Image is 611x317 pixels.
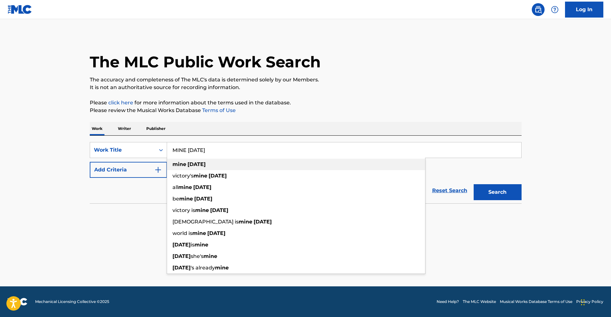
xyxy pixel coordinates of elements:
[195,207,209,213] strong: mine
[437,299,459,305] a: Need Help?
[429,184,470,198] a: Reset Search
[108,100,133,106] a: click here
[187,161,206,167] strong: [DATE]
[90,84,522,91] p: It is not an authoritative source for recording information.
[565,2,603,18] a: Log In
[576,299,603,305] a: Privacy Policy
[172,207,195,213] span: victory is
[172,173,194,179] span: victory's
[551,6,559,13] img: help
[144,122,167,135] p: Publisher
[215,265,229,271] strong: mine
[463,299,496,305] a: The MLC Website
[8,5,32,14] img: MLC Logo
[194,173,207,179] strong: mine
[172,242,191,248] strong: [DATE]
[178,184,192,190] strong: mine
[172,253,191,259] strong: [DATE]
[172,184,178,190] span: all
[474,184,522,200] button: Search
[193,184,211,190] strong: [DATE]
[254,219,272,225] strong: [DATE]
[172,196,179,202] span: be
[500,299,572,305] a: Musical Works Database Terms of Use
[8,298,27,306] img: logo
[172,161,186,167] strong: mine
[90,162,167,178] button: Add Criteria
[209,173,227,179] strong: [DATE]
[94,146,151,154] div: Work Title
[116,122,133,135] p: Writer
[179,196,193,202] strong: mine
[172,230,192,236] span: world is
[581,293,585,312] div: Drag
[90,52,321,72] h1: The MLC Public Work Search
[579,286,611,317] iframe: Chat Widget
[195,242,208,248] strong: mine
[207,230,225,236] strong: [DATE]
[90,142,522,203] form: Search Form
[203,253,217,259] strong: mine
[191,265,215,271] span: 's already
[201,107,236,113] a: Terms of Use
[192,230,206,236] strong: mine
[90,99,522,107] p: Please for more information about the terms used in the database.
[90,122,104,135] p: Work
[239,219,252,225] strong: mine
[172,265,191,271] strong: [DATE]
[90,107,522,114] p: Please review the Musical Works Database
[194,196,212,202] strong: [DATE]
[548,3,561,16] div: Help
[210,207,228,213] strong: [DATE]
[172,219,239,225] span: [DEMOGRAPHIC_DATA] is
[191,253,203,259] span: she's
[35,299,109,305] span: Mechanical Licensing Collective © 2025
[90,76,522,84] p: The accuracy and completeness of The MLC's data is determined solely by our Members.
[534,6,542,13] img: search
[191,242,195,248] span: is
[532,3,545,16] a: Public Search
[154,166,162,174] img: 9d2ae6d4665cec9f34b9.svg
